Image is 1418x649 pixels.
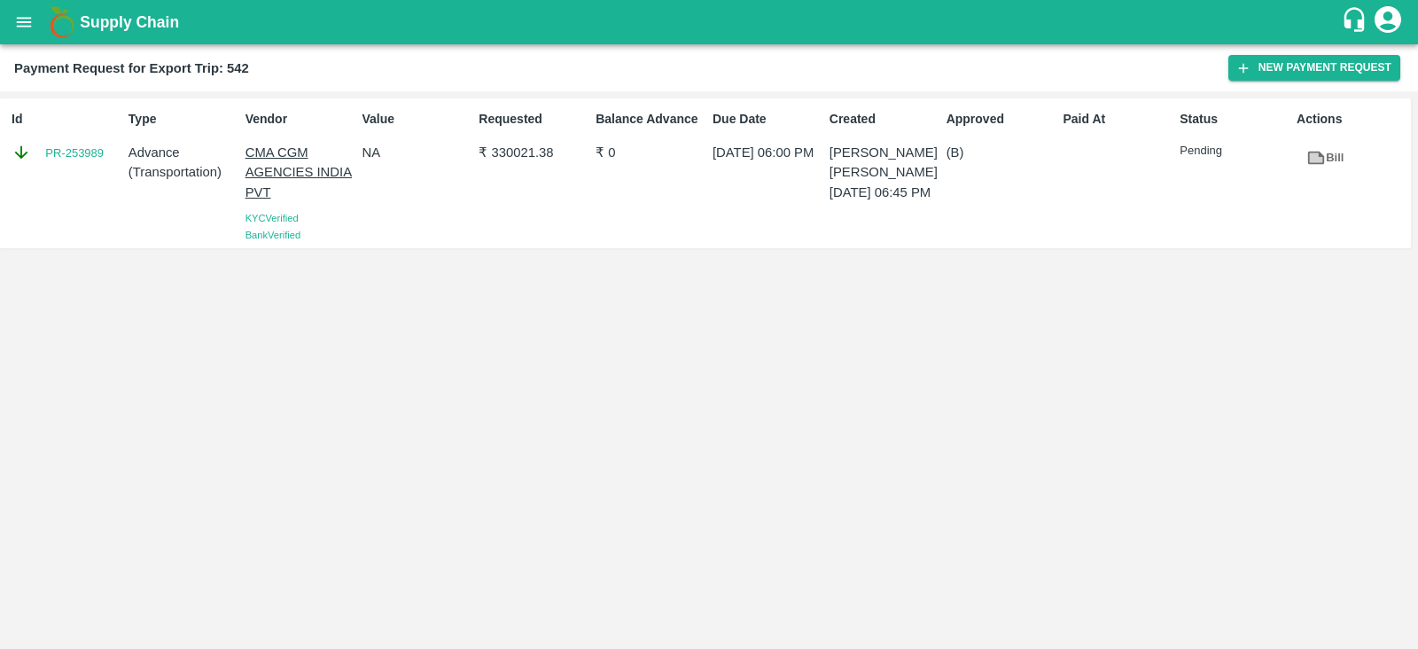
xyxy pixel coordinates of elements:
[596,110,705,129] p: Balance Advance
[80,10,1341,35] a: Supply Chain
[245,213,299,223] span: KYC Verified
[14,61,249,75] b: Payment Request for Export Trip: 542
[1341,6,1372,38] div: customer-support
[245,230,300,240] span: Bank Verified
[129,143,238,162] p: Advance
[4,2,44,43] button: open drawer
[1180,110,1289,129] p: Status
[947,143,1056,162] p: (B)
[713,143,822,162] p: [DATE] 06:00 PM
[1297,110,1406,129] p: Actions
[362,110,471,129] p: Value
[80,13,179,31] b: Supply Chain
[479,143,588,162] p: ₹ 330021.38
[129,162,238,182] p: ( Transportation )
[12,110,121,129] p: Id
[129,110,238,129] p: Type
[362,143,471,162] p: NA
[830,143,939,183] p: [PERSON_NAME] [PERSON_NAME]
[45,145,104,162] a: PR-253989
[245,143,355,202] p: CMA CGM AGENCIES INDIA PVT
[713,110,822,129] p: Due Date
[479,110,588,129] p: Requested
[830,183,939,202] p: [DATE] 06:45 PM
[947,110,1056,129] p: Approved
[1297,143,1353,174] a: Bill
[596,143,705,162] p: ₹ 0
[44,4,80,40] img: logo
[245,110,355,129] p: Vendor
[1372,4,1404,41] div: account of current user
[1180,143,1289,160] p: Pending
[830,110,939,129] p: Created
[1063,110,1173,129] p: Paid At
[1228,55,1400,81] button: New Payment Request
